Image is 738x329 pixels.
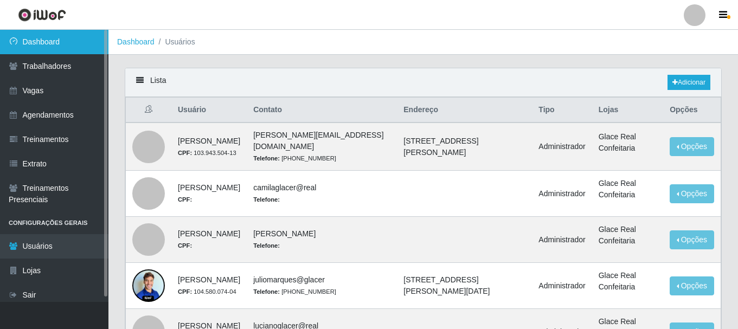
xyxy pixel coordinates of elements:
[247,263,397,309] td: juliomarques@glacer
[397,98,532,123] th: Endereço
[670,137,714,156] button: Opções
[171,171,247,217] td: [PERSON_NAME]
[532,217,592,263] td: Administrador
[247,217,397,263] td: [PERSON_NAME]
[532,98,592,123] th: Tipo
[532,122,592,171] td: Administrador
[155,36,195,48] li: Usuários
[670,230,714,249] button: Opções
[18,8,66,22] img: CoreUI Logo
[253,155,336,162] small: [PHONE_NUMBER]
[668,75,710,90] a: Adicionar
[178,150,192,156] strong: CPF:
[178,196,192,203] strong: CPF:
[532,171,592,217] td: Administrador
[253,242,280,249] strong: Telefone:
[171,122,247,171] td: [PERSON_NAME]
[178,288,236,295] small: 104.580.074-04
[178,288,192,295] strong: CPF:
[125,68,721,97] div: Lista
[178,150,236,156] small: 103.943.504-13
[171,263,247,309] td: [PERSON_NAME]
[247,122,397,171] td: [PERSON_NAME][EMAIL_ADDRESS][DOMAIN_NAME]
[253,288,280,295] strong: Telefone:
[592,98,663,123] th: Lojas
[178,242,192,249] strong: CPF:
[253,288,336,295] small: [PHONE_NUMBER]
[599,270,657,293] li: Glace Real Confeitaria
[247,171,397,217] td: camilaglacer@real
[397,263,532,309] td: [STREET_ADDRESS][PERSON_NAME][DATE]
[670,184,714,203] button: Opções
[599,224,657,247] li: Glace Real Confeitaria
[670,276,714,295] button: Opções
[599,178,657,201] li: Glace Real Confeitaria
[599,131,657,154] li: Glace Real Confeitaria
[108,30,738,55] nav: breadcrumb
[171,98,247,123] th: Usuário
[171,217,247,263] td: [PERSON_NAME]
[663,98,721,123] th: Opções
[117,37,155,46] a: Dashboard
[247,98,397,123] th: Contato
[253,155,280,162] strong: Telefone:
[532,263,592,309] td: Administrador
[253,196,280,203] strong: Telefone:
[397,122,532,171] td: [STREET_ADDRESS][PERSON_NAME]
